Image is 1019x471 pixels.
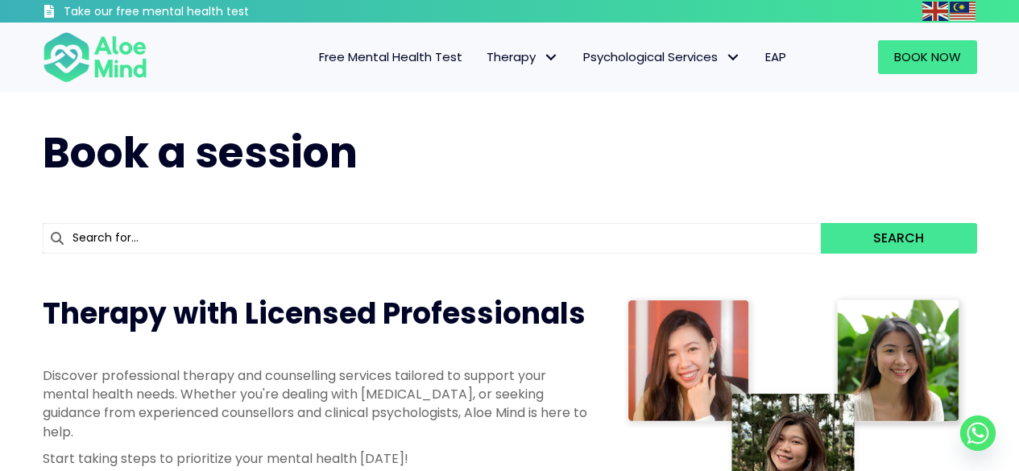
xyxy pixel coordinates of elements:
[950,2,976,21] img: ms
[64,4,335,20] h3: Take our free mental health test
[540,46,563,69] span: Therapy: submenu
[43,223,822,254] input: Search for...
[765,48,786,65] span: EAP
[43,4,335,23] a: Take our free mental health test
[319,48,462,65] span: Free Mental Health Test
[571,40,753,74] a: Psychological ServicesPsychological Services: submenu
[487,48,559,65] span: Therapy
[307,40,474,74] a: Free Mental Health Test
[960,415,996,451] a: Whatsapp
[43,123,358,182] span: Book a session
[43,449,590,468] p: Start taking steps to prioritize your mental health [DATE]!
[583,48,741,65] span: Psychological Services
[722,46,745,69] span: Psychological Services: submenu
[43,293,586,334] span: Therapy with Licensed Professionals
[43,31,147,84] img: Aloe mind Logo
[168,40,798,74] nav: Menu
[922,2,948,21] img: en
[474,40,571,74] a: TherapyTherapy: submenu
[878,40,977,74] a: Book Now
[753,40,798,74] a: EAP
[950,2,977,20] a: Malay
[922,2,950,20] a: English
[821,223,976,254] button: Search
[43,366,590,441] p: Discover professional therapy and counselling services tailored to support your mental health nee...
[894,48,961,65] span: Book Now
